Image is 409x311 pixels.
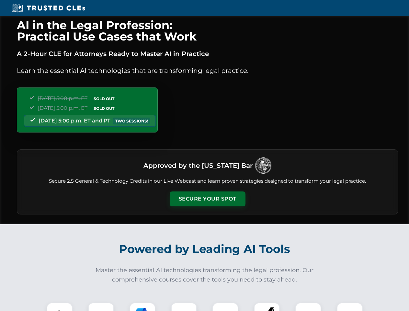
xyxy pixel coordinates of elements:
p: Secure 2.5 General & Technology Credits in our Live Webcast and learn proven strategies designed ... [25,178,390,185]
span: SOLD OUT [91,95,117,102]
span: SOLD OUT [91,105,117,112]
p: Master the essential AI technologies transforming the legal profession. Our comprehensive courses... [91,266,318,284]
h2: Powered by Leading AI Tools [25,238,384,260]
span: [DATE] 5:00 p.m. ET [38,105,87,111]
span: [DATE] 5:00 p.m. ET [38,95,87,101]
button: Secure Your Spot [170,191,245,206]
p: Learn the essential AI technologies that are transforming legal practice. [17,65,398,76]
img: Trusted CLEs [10,3,87,13]
h3: Approved by the [US_STATE] Bar [143,160,253,171]
p: A 2-Hour CLE for Attorneys Ready to Master AI in Practice [17,49,398,59]
h1: AI in the Legal Profession: Practical Use Cases that Work [17,19,398,42]
img: Logo [255,157,271,174]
